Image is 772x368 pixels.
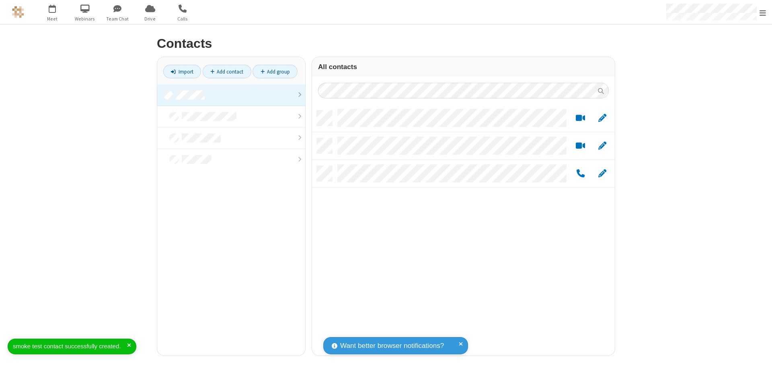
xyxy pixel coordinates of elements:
img: QA Selenium DO NOT DELETE OR CHANGE [12,6,24,18]
span: Drive [135,15,165,22]
button: Edit [594,141,610,151]
span: Calls [168,15,198,22]
a: Import [163,65,201,78]
div: grid [312,104,615,356]
button: Start a video meeting [573,113,588,123]
div: smoke test contact successfully created. [13,342,127,351]
button: Call by phone [573,169,588,179]
span: Webinars [70,15,100,22]
button: Edit [594,169,610,179]
h2: Contacts [157,37,615,51]
span: Meet [37,15,68,22]
span: Team Chat [103,15,133,22]
a: Add contact [203,65,251,78]
iframe: Chat [752,347,766,362]
button: Edit [594,113,610,123]
a: Add group [253,65,298,78]
span: Want better browser notifications? [340,341,444,351]
button: Start a video meeting [573,141,588,151]
h3: All contacts [318,63,609,71]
